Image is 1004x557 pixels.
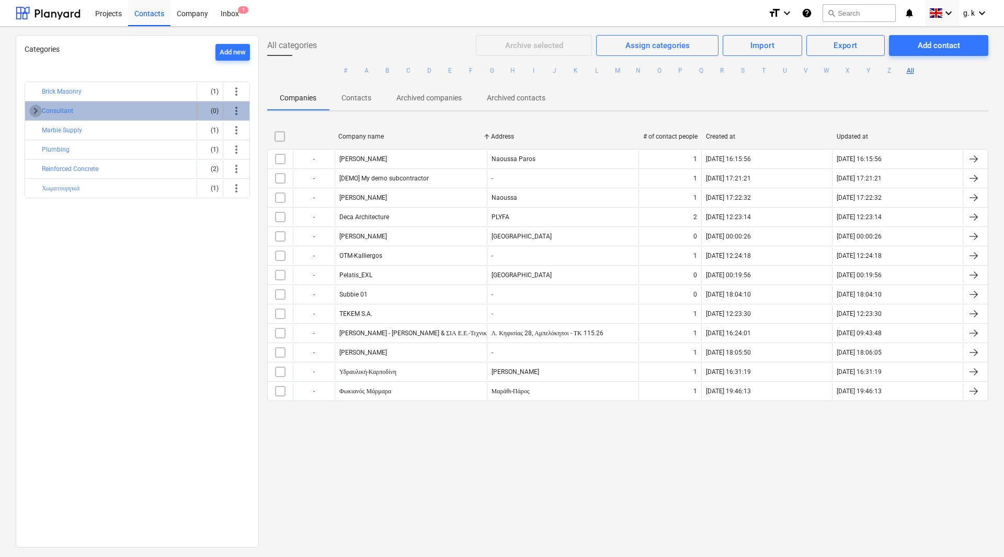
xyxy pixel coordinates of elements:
button: All [904,64,917,77]
button: F [465,64,477,77]
div: [DATE] 09:43:48 [837,329,882,337]
button: S [737,64,749,77]
div: Φωκιανός Μάρμαρα [339,388,391,395]
div: - [293,151,335,167]
i: notifications [904,7,915,19]
div: [DATE] 00:00:26 [837,233,882,240]
div: 0 [693,271,697,279]
div: Naoussa Paros [492,155,535,163]
div: [DATE] 12:23:30 [706,310,751,317]
button: M [611,64,624,77]
div: [DATE] 18:04:10 [706,291,751,298]
button: T [758,64,770,77]
div: Deca Architecture [339,213,389,221]
div: - [293,209,335,225]
button: U [779,64,791,77]
div: 1 [693,349,697,356]
div: - [293,170,335,187]
button: Marble Supply [42,124,82,137]
button: Add new [215,44,250,61]
div: [DATE] 16:24:01 [706,329,751,337]
div: - [293,228,335,245]
span: search [827,9,836,17]
div: Created at [706,133,828,140]
span: All categories [267,39,317,52]
div: [DATE] 17:21:21 [706,175,751,182]
button: J [549,64,561,77]
div: Export [834,39,858,52]
div: - [293,363,335,380]
button: # [339,64,352,77]
div: [PERSON_NAME] [492,368,539,376]
div: [DATE] 00:19:56 [706,271,751,279]
i: Knowledge base [802,7,812,19]
div: [PERSON_NAME] [339,194,387,201]
div: 0 [693,291,697,298]
div: 1 [693,329,697,337]
div: [DATE] 18:06:05 [837,349,882,356]
div: - [293,344,335,361]
div: PLYFA [492,213,509,221]
div: [DATE] 17:22:32 [837,194,882,201]
div: Company name [338,133,483,140]
div: # of contact people [643,133,698,140]
div: [DATE] 12:23:14 [837,213,882,221]
div: [DATE] 19:46:13 [706,388,751,395]
div: - [492,175,493,182]
button: O [653,64,666,77]
div: [DATE] 16:31:19 [837,368,882,376]
div: Pelatis_EXL [339,271,372,279]
button: A [360,64,373,77]
div: [DATE] 18:04:10 [837,291,882,298]
div: 1 [693,388,697,395]
span: 1 [238,6,248,14]
div: [DATE] 19:46:13 [837,388,882,395]
div: 0 [693,233,697,240]
div: [PERSON_NAME] [339,233,387,240]
div: [DATE] 16:15:56 [837,155,882,163]
button: Y [862,64,875,77]
div: OTM-Kalliergos [339,252,382,259]
div: Subbie 01 [339,291,368,298]
div: Assign categories [625,39,690,52]
div: - [293,325,335,342]
span: Categories [25,45,60,53]
button: H [507,64,519,77]
div: Λ. Κηφισίας 28, Αμπελόκηποι - ΤΚ 115.26 [492,329,603,337]
button: Add contact [889,35,988,56]
div: Add contact [918,39,960,52]
div: - [293,189,335,206]
div: [DATE] 16:15:56 [706,155,751,163]
button: W [820,64,833,77]
iframe: Chat Widget [952,507,1004,557]
button: Z [883,64,896,77]
div: - [293,305,335,322]
button: E [444,64,457,77]
div: - [293,286,335,303]
div: - [492,252,493,259]
span: g. k [963,9,975,17]
div: (2) [201,161,219,177]
span: more_vert [230,124,243,137]
div: Updated at [837,133,959,140]
i: format_size [768,7,781,19]
div: (1) [201,122,219,139]
i: keyboard_arrow_down [781,7,793,19]
div: 2 [693,213,697,221]
button: G [486,64,498,77]
button: I [528,64,540,77]
div: - [492,310,493,317]
button: Import [723,35,802,56]
div: [PERSON_NAME] [339,349,387,356]
div: [DATE] 18:05:50 [706,349,751,356]
button: Consultant [42,105,73,117]
button: Search [823,4,896,22]
button: C [402,64,415,77]
span: more_vert [230,85,243,98]
div: [DATE] 00:19:56 [837,271,882,279]
div: [DATE] 12:24:18 [837,252,882,259]
div: - [293,247,335,264]
div: (0) [201,103,219,119]
button: B [381,64,394,77]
